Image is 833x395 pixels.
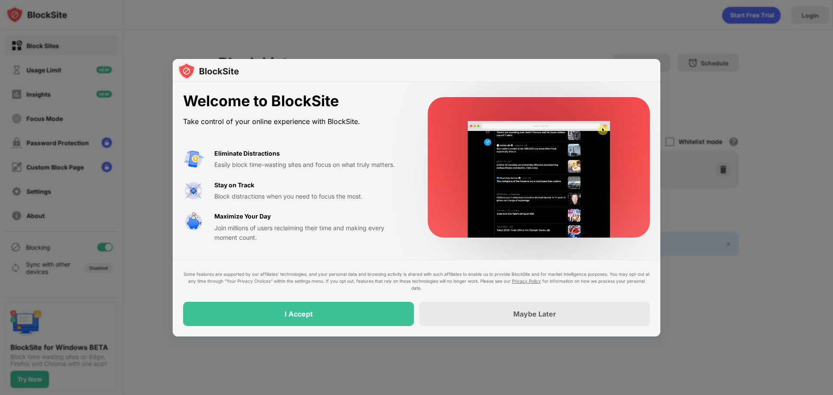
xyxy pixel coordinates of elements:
div: I Accept [285,310,313,318]
a: Privacy Policy [512,278,541,284]
div: Easily block time-wasting sites and focus on what truly matters. [214,160,407,170]
div: Some features are supported by our affiliates’ technologies, and your personal data and browsing ... [183,271,650,291]
div: Stay on Track [214,180,254,190]
div: Welcome to BlockSite [183,92,407,110]
div: Join millions of users reclaiming their time and making every moment count. [214,223,407,243]
div: Maybe Later [513,310,556,318]
div: Block distractions when you need to focus the most. [214,192,407,201]
div: Take control of your online experience with BlockSite. [183,115,407,128]
img: value-avoid-distractions.svg [183,149,204,170]
img: logo-blocksite.svg [178,62,239,80]
img: value-focus.svg [183,180,204,201]
img: value-safe-time.svg [183,212,204,232]
div: Eliminate Distractions [214,149,280,158]
div: Maximize Your Day [214,212,271,221]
